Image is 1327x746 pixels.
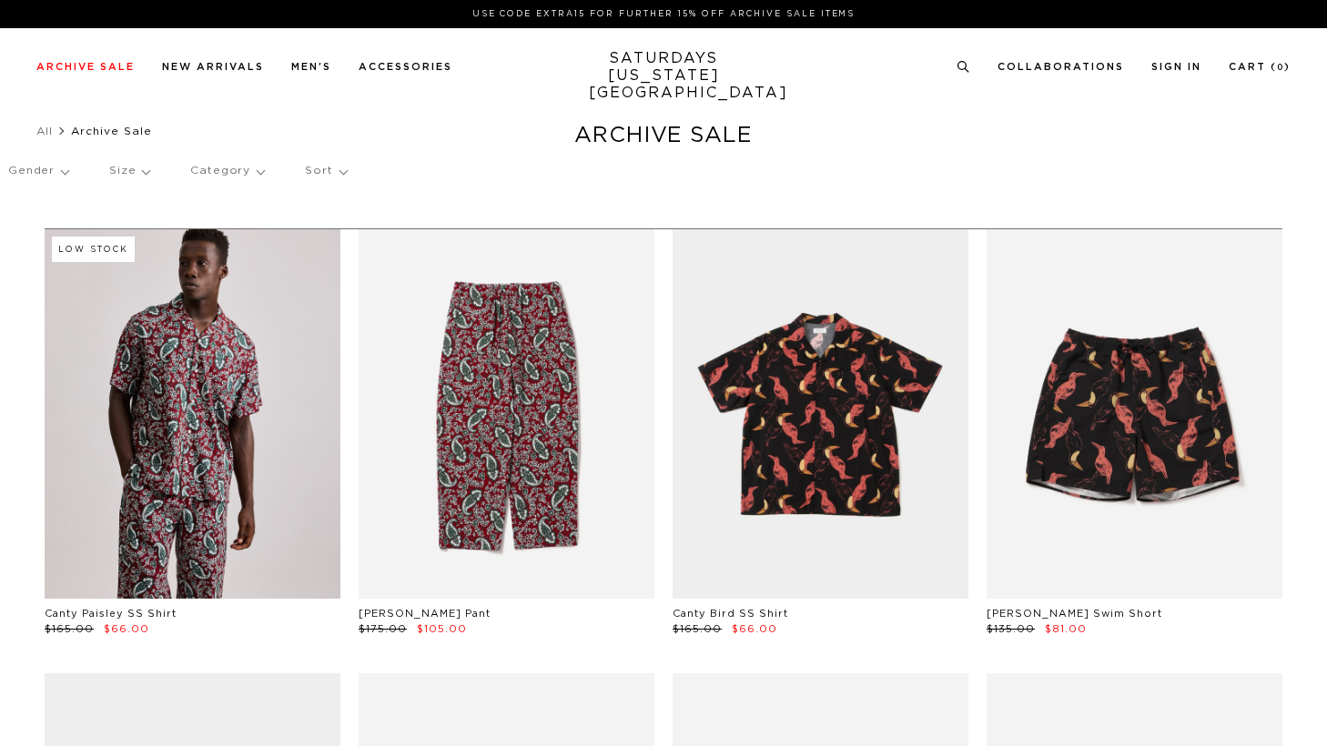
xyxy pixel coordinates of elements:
div: Low Stock [52,237,135,262]
a: Collaborations [998,62,1124,72]
span: $165.00 [45,624,94,634]
a: Men's [291,62,331,72]
span: Archive Sale [71,126,152,136]
p: Use Code EXTRA15 for Further 15% Off Archive Sale Items [44,7,1283,21]
span: $66.00 [104,624,149,634]
a: Canty Bird SS Shirt [673,609,788,619]
a: Accessories [359,62,452,72]
span: $66.00 [732,624,777,634]
span: $81.00 [1045,624,1087,634]
a: Archive Sale [36,62,135,72]
a: Canty Paisley SS Shirt [45,609,177,619]
a: All [36,126,53,136]
a: Cart (0) [1229,62,1291,72]
p: Category [190,150,264,192]
a: Sign In [1151,62,1201,72]
a: SATURDAYS[US_STATE][GEOGRAPHIC_DATA] [589,50,739,102]
span: $175.00 [359,624,407,634]
a: [PERSON_NAME] Swim Short [987,609,1162,619]
p: Size [109,150,149,192]
span: $165.00 [673,624,722,634]
p: Sort [305,150,346,192]
a: [PERSON_NAME] Pant [359,609,491,619]
small: 0 [1277,64,1284,72]
span: $105.00 [417,624,467,634]
a: New Arrivals [162,62,264,72]
p: Gender [8,150,68,192]
span: $135.00 [987,624,1035,634]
